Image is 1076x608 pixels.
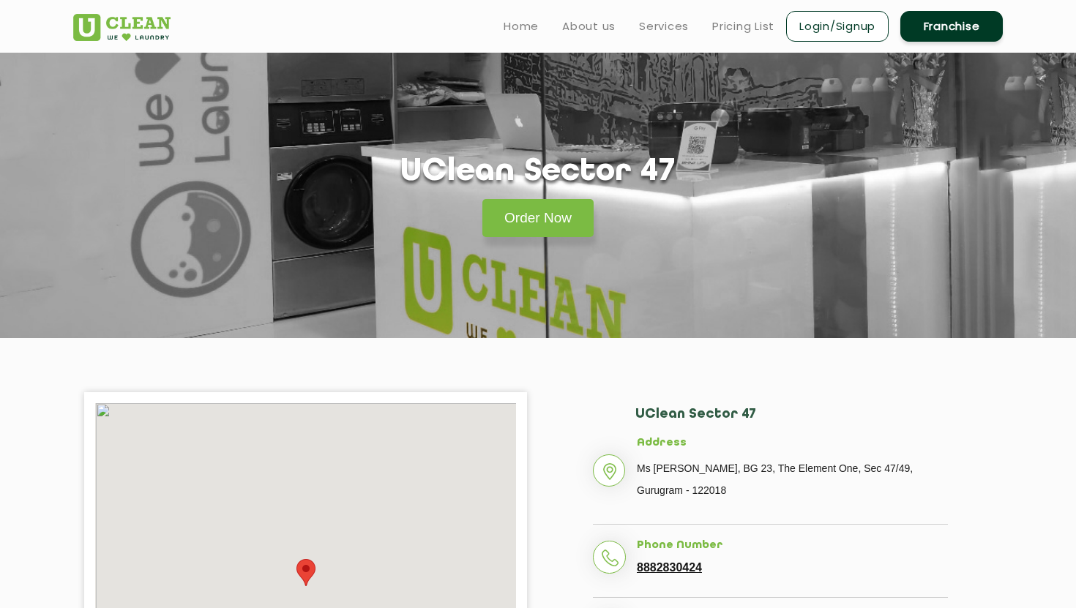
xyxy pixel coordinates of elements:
[635,407,948,437] h2: UClean Sector 47
[482,199,594,237] a: Order Now
[786,11,889,42] a: Login/Signup
[637,437,948,450] h5: Address
[637,539,948,552] h5: Phone Number
[504,18,539,35] a: Home
[639,18,689,35] a: Services
[400,154,676,191] h1: UClean Sector 47
[637,457,948,501] p: Ms [PERSON_NAME], BG 23, The Element One, Sec 47/49, Gurugram - 122018
[712,18,774,35] a: Pricing List
[73,14,171,41] img: UClean Laundry and Dry Cleaning
[900,11,1003,42] a: Franchise
[562,18,616,35] a: About us
[637,561,702,574] a: 8882830424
